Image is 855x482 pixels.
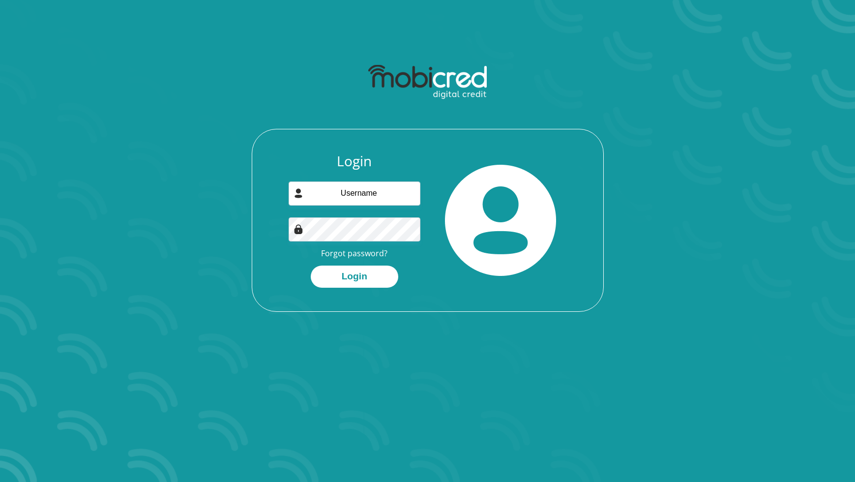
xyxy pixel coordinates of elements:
a: Forgot password? [321,248,387,259]
img: Image [294,224,303,234]
button: Login [311,266,398,288]
img: mobicred logo [368,65,487,99]
input: Username [289,181,420,206]
img: user-icon image [294,188,303,198]
h3: Login [289,153,420,170]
